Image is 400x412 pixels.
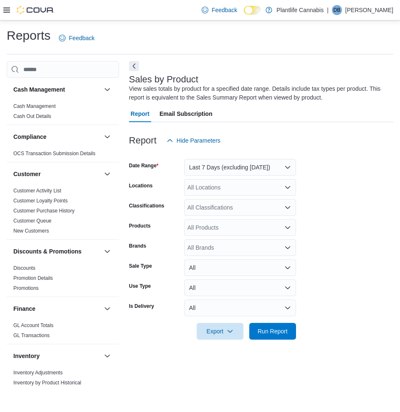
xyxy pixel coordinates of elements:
[13,197,68,204] span: Customer Loyalty Points
[13,150,96,157] span: OCS Transaction Submission Details
[13,322,53,328] a: GL Account Totals
[276,5,324,15] p: Plantlife Cannabis
[13,198,68,204] a: Customer Loyalty Points
[284,224,291,231] button: Open list of options
[13,208,75,214] a: Customer Purchase History
[334,5,341,15] span: DB
[13,247,101,256] button: Discounts & Promotions
[129,303,154,310] label: Is Delivery
[102,132,112,142] button: Compliance
[13,305,35,313] h3: Finance
[13,332,50,339] span: GL Transactions
[102,169,112,179] button: Customer
[13,322,53,329] span: GL Account Totals
[284,184,291,191] button: Open list of options
[13,218,51,224] span: Customer Queue
[345,5,393,15] p: [PERSON_NAME]
[13,133,46,141] h3: Compliance
[129,182,153,189] label: Locations
[13,113,51,119] a: Cash Out Details
[13,85,65,94] h3: Cash Management
[102,84,112,95] button: Cash Management
[163,132,224,149] button: Hide Parameters
[184,259,296,276] button: All
[13,103,56,110] span: Cash Management
[13,247,81,256] h3: Discounts & Promotions
[129,223,151,229] label: Products
[177,136,220,145] span: Hide Parameters
[129,162,159,169] label: Date Range
[131,105,149,122] span: Report
[7,27,51,44] h1: Reports
[7,320,119,344] div: Finance
[13,352,40,360] h3: Inventory
[13,113,51,120] span: Cash Out Details
[13,380,81,386] a: Inventory by Product Historical
[13,265,35,271] a: Discounts
[69,34,94,42] span: Feedback
[184,159,296,176] button: Last 7 Days (excluding [DATE])
[13,187,61,194] span: Customer Activity List
[13,170,41,178] h3: Customer
[102,246,112,256] button: Discounts & Promotions
[284,204,291,211] button: Open list of options
[129,61,139,71] button: Next
[13,369,63,376] span: Inventory Adjustments
[13,188,61,194] a: Customer Activity List
[13,218,51,224] a: Customer Queue
[284,244,291,251] button: Open list of options
[13,333,50,338] a: GL Transactions
[129,136,157,146] h3: Report
[13,103,56,109] a: Cash Management
[13,379,81,386] span: Inventory by Product Historical
[129,263,152,269] label: Sale Type
[159,105,213,122] span: Email Subscription
[202,323,238,340] span: Export
[102,351,112,361] button: Inventory
[13,170,101,178] button: Customer
[327,5,329,15] p: |
[7,101,119,125] div: Cash Management
[129,74,198,84] h3: Sales by Product
[13,151,96,156] a: OCS Transaction Submission Details
[13,228,49,234] span: New Customers
[212,6,237,14] span: Feedback
[13,133,101,141] button: Compliance
[7,263,119,297] div: Discounts & Promotions
[7,186,119,239] div: Customer
[249,323,296,340] button: Run Report
[13,85,101,94] button: Cash Management
[13,285,39,291] a: Promotions
[258,327,288,335] span: Run Report
[56,30,98,46] a: Feedback
[17,6,54,14] img: Cova
[332,5,342,15] div: Dylan Bruck
[129,202,165,209] label: Classifications
[129,283,151,289] label: Use Type
[13,305,101,313] button: Finance
[198,2,241,18] a: Feedback
[13,228,49,234] a: New Customers
[102,304,112,314] button: Finance
[13,370,63,376] a: Inventory Adjustments
[13,207,75,214] span: Customer Purchase History
[184,299,296,316] button: All
[13,275,53,281] a: Promotion Details
[129,243,146,249] label: Brands
[197,323,243,340] button: Export
[7,148,119,162] div: Compliance
[184,279,296,296] button: All
[129,84,389,102] div: View sales totals by product for a specified date range. Details include tax types per product. T...
[244,6,261,15] input: Dark Mode
[13,352,101,360] button: Inventory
